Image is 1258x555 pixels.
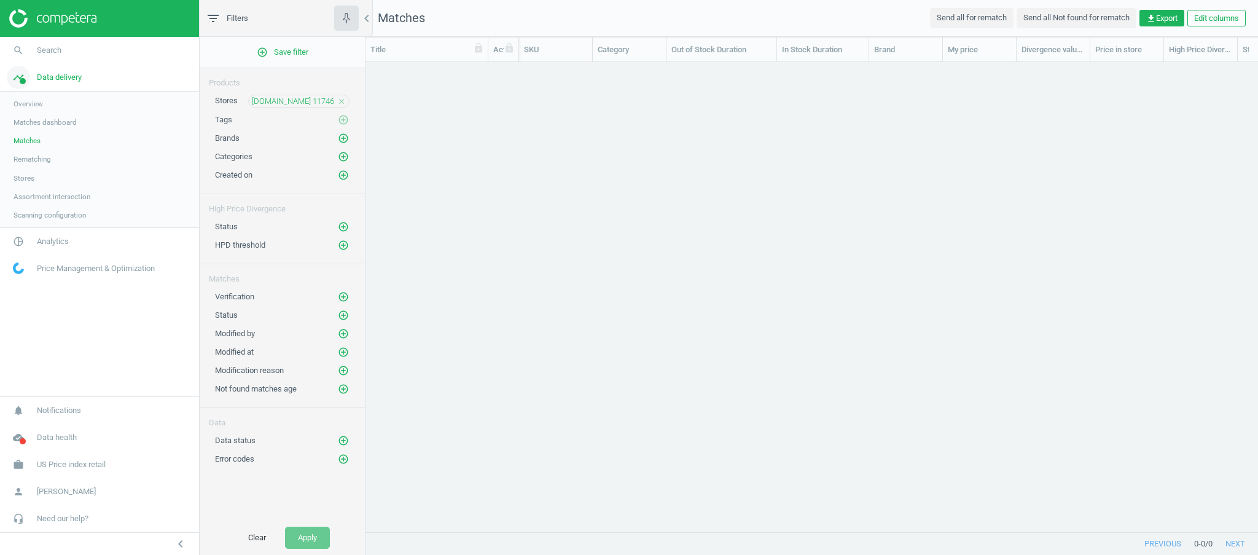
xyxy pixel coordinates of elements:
img: ajHJNr6hYgQAAAAASUVORK5CYII= [9,9,96,28]
i: chevron_left [359,11,374,26]
span: Modified at [215,347,254,356]
span: Tags [215,115,232,124]
span: Matches dashboard [14,117,77,127]
i: filter_list [206,11,221,26]
span: Stores [14,173,34,183]
span: Save filter [257,47,308,58]
span: Data health [37,432,77,443]
span: Analytics [37,236,69,247]
i: add_circle_outline [338,328,349,339]
button: Send all Not found for rematch [1017,8,1136,28]
i: add_circle_outline [338,221,349,232]
div: Divergence value, % [1022,44,1085,55]
button: previous [1131,533,1194,555]
span: Need our help? [37,513,88,524]
span: Matches [14,136,41,146]
i: add_circle_outline [338,240,349,251]
div: Matches [200,264,365,285]
i: add_circle_outline [338,291,349,302]
div: grid [365,62,1258,519]
span: Modified by [215,329,255,338]
button: chevron_left [165,536,196,552]
button: Clear [235,527,279,549]
i: add_circle_outline [338,347,349,358]
button: Send all for rematch [930,8,1014,28]
i: work [7,453,30,476]
button: add_circle_outline [337,169,350,181]
span: / 0 [1205,538,1213,549]
span: Assortment intersection [14,192,90,202]
button: add_circle_outline [337,291,350,303]
span: Notifications [37,405,81,416]
i: search [7,39,30,62]
button: add_circle_outline [337,435,350,447]
button: add_circle_outline [337,453,350,465]
i: add_circle_outline [338,170,349,181]
span: Created on [215,170,252,179]
span: Categories [215,152,252,161]
span: Status [215,310,238,320]
button: add_circle_outline [337,114,350,126]
span: Matches [378,10,425,25]
button: next [1213,533,1258,555]
i: add_circle_outline [338,114,349,125]
div: Category [598,44,661,55]
div: High Price Divergence [1169,44,1232,55]
div: In Stock Duration [782,44,864,55]
button: add_circle_outline [337,346,350,358]
i: add_circle_outline [338,133,349,144]
button: add_circle_outline [337,309,350,321]
i: get_app [1146,14,1156,23]
div: Out of Stock Duration [671,44,772,55]
span: Rematching [14,154,51,164]
button: Edit columns [1187,10,1246,27]
i: add_circle_outline [338,151,349,162]
i: headset_mic [7,507,30,530]
div: Brand [874,44,937,55]
div: Data [200,408,365,428]
button: get_appExport [1139,10,1184,27]
i: pie_chart_outlined [7,230,30,253]
button: add_circle_outline [337,364,350,377]
i: add_circle_outline [257,47,268,58]
img: wGWNvw8QSZomAAAAABJRU5ErkJggg== [13,262,24,274]
i: add_circle_outline [338,310,349,321]
span: Not found matches age [215,384,297,393]
div: My price [948,44,1011,55]
i: person [7,480,30,503]
button: add_circle_outlineSave filter [200,40,365,65]
i: add_circle_outline [338,384,349,395]
span: Modification reason [215,366,284,375]
button: add_circle_outline [337,328,350,340]
button: add_circle_outline [337,132,350,144]
span: Status [215,222,238,231]
i: timeline [7,66,30,89]
span: US Price index retail [37,459,106,470]
div: Title [370,44,483,55]
i: notifications [7,399,30,422]
i: add_circle_outline [338,454,349,465]
span: Search [37,45,61,56]
i: add_circle_outline [338,365,349,376]
span: Data status [215,436,256,445]
button: add_circle_outline [337,383,350,395]
span: Brands [215,133,240,143]
button: add_circle_outline [337,221,350,233]
span: [DOMAIN_NAME] 11746 [252,96,334,107]
span: Filters [227,13,248,24]
span: [PERSON_NAME] [37,486,96,497]
button: add_circle_outline [337,239,350,251]
i: cloud_done [7,426,30,449]
div: SKU [524,44,587,55]
div: Products [200,68,365,89]
span: HPD threshold [215,240,265,250]
div: Price in store [1095,44,1158,55]
i: add_circle_outline [338,435,349,446]
button: add_circle_outline [337,151,350,163]
i: close [337,97,346,106]
span: Overview [14,99,43,109]
span: Scanning configuration [14,210,86,220]
span: Error codes [215,454,254,463]
span: Verification [215,292,254,301]
div: High Price Divergence [200,194,365,215]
